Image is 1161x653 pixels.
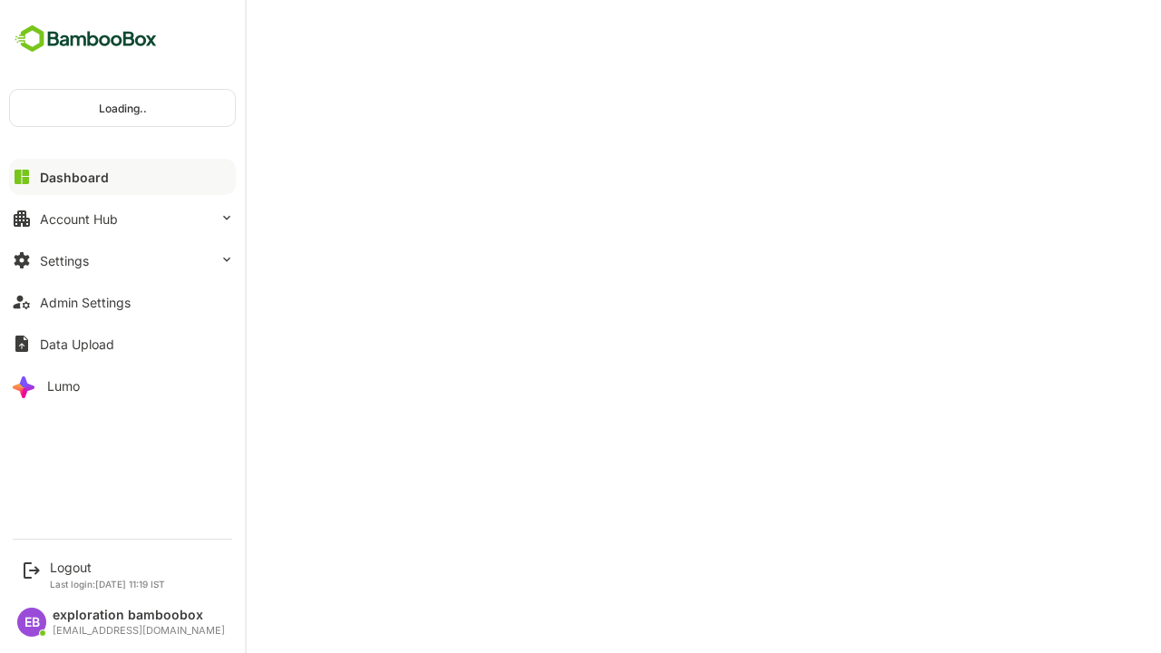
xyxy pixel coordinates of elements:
[10,90,235,126] div: Loading..
[9,284,236,320] button: Admin Settings
[17,608,46,637] div: EB
[50,560,165,575] div: Logout
[40,170,109,185] div: Dashboard
[9,22,162,56] img: BambooboxFullLogoMark.5f36c76dfaba33ec1ec1367b70bb1252.svg
[9,242,236,278] button: Settings
[9,367,236,404] button: Lumo
[50,579,165,590] p: Last login: [DATE] 11:19 IST
[9,200,236,237] button: Account Hub
[40,211,118,227] div: Account Hub
[53,608,225,623] div: exploration bamboobox
[40,336,114,352] div: Data Upload
[9,159,236,195] button: Dashboard
[9,326,236,362] button: Data Upload
[40,253,89,268] div: Settings
[40,295,131,310] div: Admin Settings
[47,378,80,394] div: Lumo
[53,625,225,637] div: [EMAIL_ADDRESS][DOMAIN_NAME]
